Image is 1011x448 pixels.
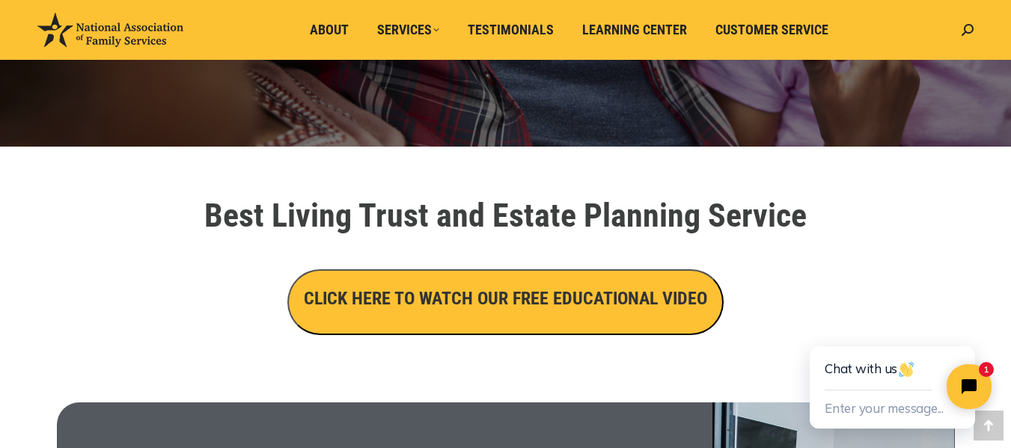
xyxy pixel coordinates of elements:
[299,16,359,44] a: About
[304,286,707,311] h3: CLICK HERE TO WATCH OUR FREE EDUCATIONAL VIDEO
[457,16,564,44] a: Testimonials
[87,199,925,232] h1: Best Living Trust and Estate Planning Service
[582,22,687,38] span: Learning Center
[37,13,183,47] img: National Association of Family Services
[377,22,439,38] span: Services
[468,22,554,38] span: Testimonials
[776,298,1011,448] iframe: Tidio Chat
[310,22,349,38] span: About
[287,292,724,307] a: CLICK HERE TO WATCH OUR FREE EDUCATIONAL VIDEO
[705,16,839,44] a: Customer Service
[715,22,828,38] span: Customer Service
[572,16,697,44] a: Learning Center
[287,269,724,335] button: CLICK HERE TO WATCH OUR FREE EDUCATIONAL VIDEO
